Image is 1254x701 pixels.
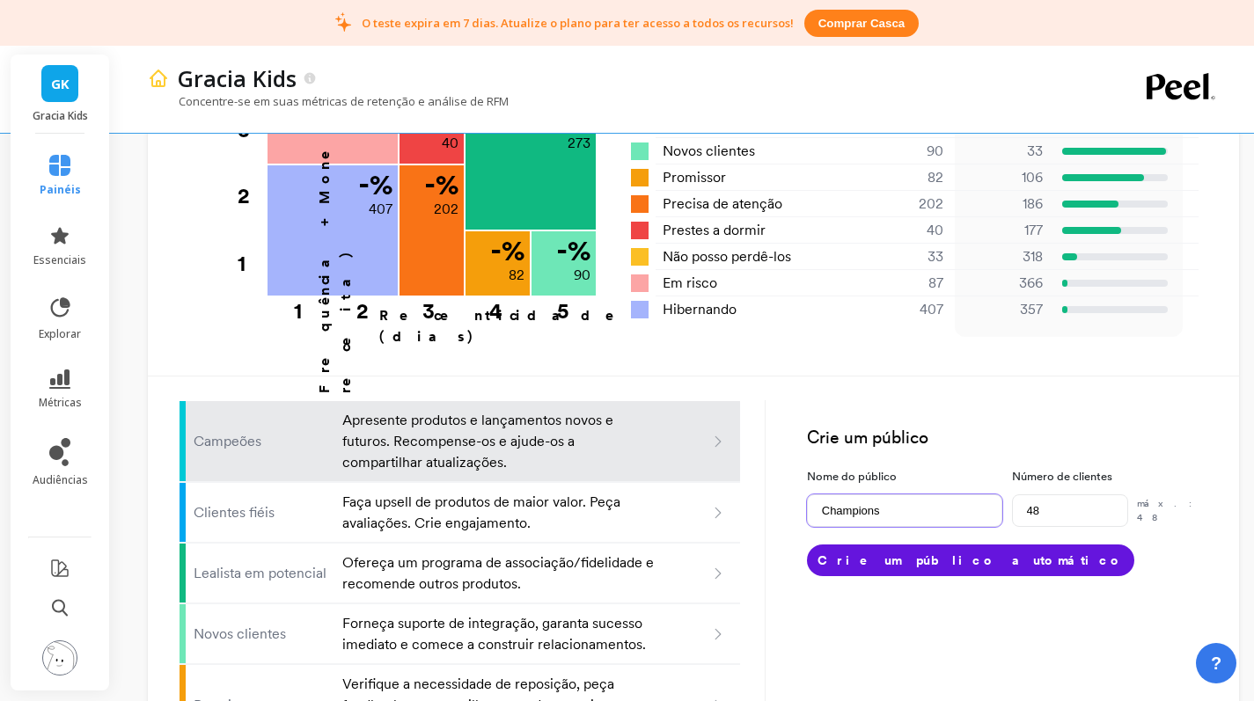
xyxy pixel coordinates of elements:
font: Comprar casca [818,17,906,30]
button: Comprar casca [804,10,920,37]
font: Apresente produtos e lançamentos novos e futuros. Recompense-os e ajude-os a compartilhar atualiz... [342,412,613,471]
font: - [556,233,568,267]
input: por exemplo Black Friday [807,494,1002,527]
font: 202 [434,201,458,217]
font: ? [1211,654,1221,673]
font: 87 [928,274,943,291]
font: Promissor [663,169,726,186]
p: Gracia Kids [178,63,297,93]
font: Crie um público [807,427,928,448]
font: % [436,167,458,201]
font: Número de clientes [1012,470,1112,483]
font: audiências [33,472,88,487]
font: 1 [238,251,246,276]
font: Hibernando [663,301,737,318]
font: Faça upsell de produtos de maior valor. Peça avaliações. Crie engajamento. [342,493,620,531]
font: GK [51,75,70,92]
font: % [502,233,524,267]
input: por exemplo 500 [1012,494,1128,527]
font: 90 [927,142,943,159]
font: 33 [1027,142,1043,159]
font: 40 [927,222,943,238]
font: Campeões [194,433,261,449]
font: Prestes a dormir [663,222,766,238]
font: Ofereça um programa de associação/fidelidade e recomende outros produtos. [342,554,654,592]
font: 4 [489,298,502,324]
button: ? [1196,643,1236,683]
font: Crie um público automático [818,553,1124,567]
font: Novos clientes [663,142,755,159]
font: 407 [920,301,943,318]
font: 82 [509,267,524,283]
font: 407 [369,201,392,217]
font: - [490,233,502,267]
font: Novos clientes [194,625,286,642]
font: 2 [238,183,250,208]
font: 1 [294,298,302,324]
font: Concentre-se em suas métricas de retenção e análise de RFM [179,93,509,109]
font: métricas [39,395,82,410]
font: Em risco [663,274,717,291]
font: essenciais [33,252,86,267]
font: Clientes fiéis [194,504,275,521]
font: Nome do público [807,470,897,483]
font: Precisa de atenção [663,195,782,212]
font: 40 [442,135,458,151]
font: 82 [928,169,943,186]
font: Forneça suporte de integração, garanta sucesso imediato e comece a construir relacionamentos. [342,615,646,653]
font: - [424,167,436,201]
font: % [568,233,590,267]
font: 202 [919,195,943,212]
font: % [370,167,392,201]
font: 5 [557,298,568,324]
font: Lealista em potencial [194,565,326,581]
font: explorar [39,326,81,341]
font: - [358,167,370,201]
font: 33 [928,248,943,265]
font: 357 [1020,301,1043,318]
font: 177 [1024,222,1043,238]
font: Não posso perdê-los [663,248,791,265]
font: Recenticidade (dias) [379,307,640,345]
font: O teste expira em 7 dias. Atualize o plano para ter acesso a todos os recursos! [362,15,794,31]
font: máx.: 48 [1137,497,1204,524]
img: foto de perfil [42,640,77,675]
font: 273 [568,135,590,151]
font: 106 [1022,169,1043,186]
img: ícone de cabeçalho [148,68,169,89]
font: 3 [422,298,435,324]
font: 2 [356,298,369,324]
p: Gracia Kids [28,109,92,123]
font: 318 [1023,248,1043,265]
font: 186 [1023,195,1043,212]
font: 366 [1019,274,1043,291]
font: 90 [574,267,590,283]
button: Crie um público automático [807,544,1134,576]
font: Gracia Kids [33,108,88,123]
font: painéis [40,182,81,197]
